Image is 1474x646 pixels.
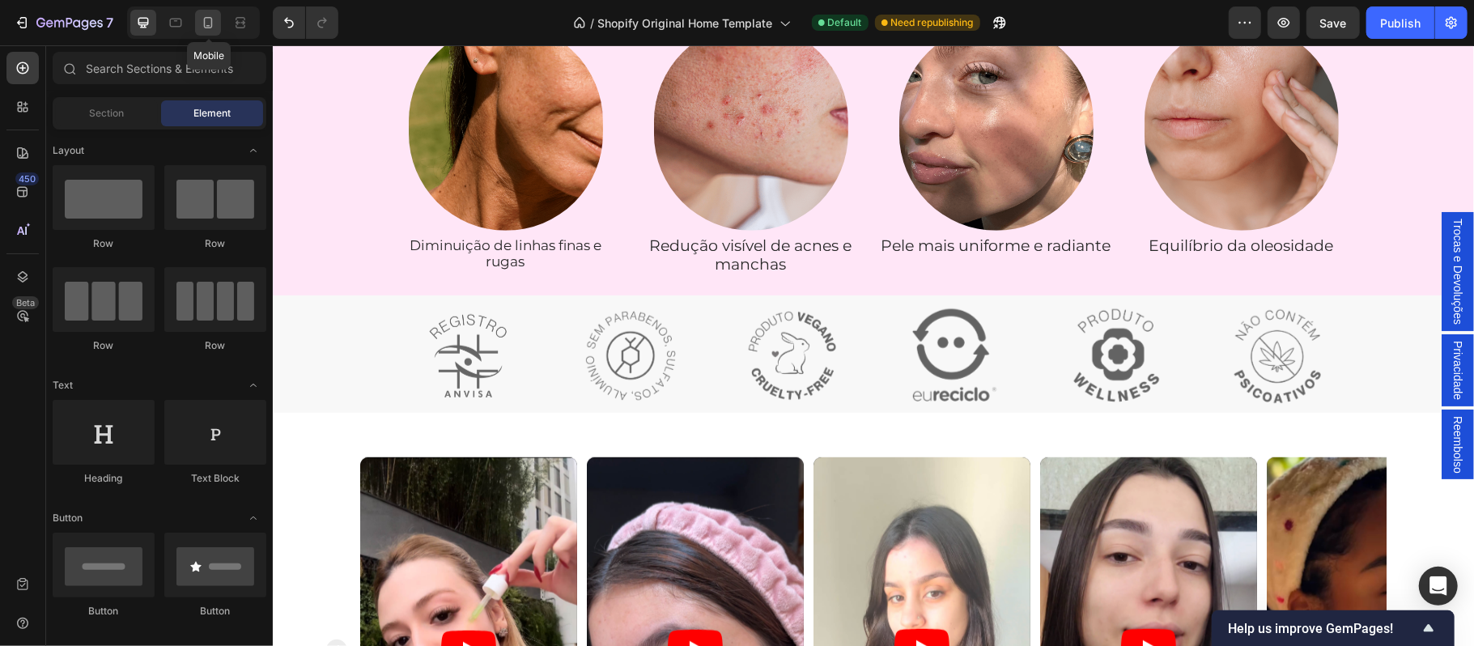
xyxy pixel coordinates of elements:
[53,604,155,618] div: Button
[53,338,155,353] div: Row
[301,254,414,368] img: gempages_585818588426797771-ab0197a8-64f0-4965-95ee-e4b705dae525.png
[240,372,266,398] span: Toggle open
[591,15,595,32] span: /
[240,505,266,531] span: Toggle open
[1177,173,1193,279] span: Trocas e Devoluções
[12,296,39,309] div: Beta
[90,106,125,121] span: Section
[53,471,155,486] div: Heading
[164,471,266,486] div: Text Block
[1075,582,1130,621] button: Play
[1228,621,1419,636] span: Help us improve GemPages!
[463,254,576,368] img: gempages_585818588426797771-5eafeabc-16fe-4f5f-b75f-4871244783dc.png
[598,15,773,32] span: Shopify Original Home Template
[139,254,253,368] img: gempages_585818588426797771-b7c5cc65-3c2a-48b9-9308-8258fef31171.png
[106,13,113,32] p: 7
[1228,618,1438,638] button: Show survey - Help us improve GemPages!
[164,236,266,251] div: Row
[1177,295,1193,355] span: Privacidade
[1124,592,1150,618] button: Carousel Next Arrow
[787,254,900,368] img: gempages_585818588426797771-cec85267-c597-4826-ae15-b0dcba5dcd18.png
[168,585,223,624] button: Play
[273,45,1474,646] iframe: Design area
[240,138,266,164] span: Toggle open
[949,254,1062,368] img: gempages_585818588426797771-1b61cdc9-dfb6-4905-944c-fe44c6709407.png
[625,254,738,368] img: gempages_585818588426797771-60e33df8-75ed-45b0-9f2e-bf5ccff54e1c.png
[164,338,266,353] div: Row
[1177,371,1193,428] span: Reembolso
[828,15,862,30] span: Default
[53,511,83,525] span: Button
[115,190,350,227] div: Rich Text Editor. Editing area: main
[164,604,266,618] div: Button
[1380,15,1421,32] div: Publish
[848,584,903,623] button: Play
[53,378,73,393] span: Text
[891,15,974,30] span: Need republishing
[1419,567,1458,606] div: Open Intercom Messenger
[395,584,450,623] button: Play
[1320,16,1347,30] span: Save
[53,52,266,84] input: Search Sections & Elements
[852,192,1085,210] p: Equilíbrio da oleosidade
[6,6,121,39] button: 7
[117,192,349,225] p: Diminuição de linhas finas e rugas
[607,192,839,210] p: Pele mais uniforme e radiante
[1306,6,1360,39] button: Save
[622,584,677,623] button: Play
[362,192,594,229] p: Redução visível de acnes e manchas
[193,106,231,121] span: Element
[53,143,84,158] span: Layout
[15,172,39,185] div: 450
[273,6,338,39] div: Undo/Redo
[53,236,155,251] div: Row
[51,592,77,618] button: Carousel Back Arrow
[1366,6,1434,39] button: Publish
